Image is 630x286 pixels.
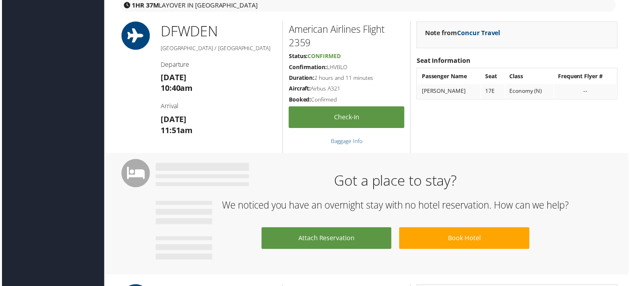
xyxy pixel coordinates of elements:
td: [PERSON_NAME] [418,85,482,99]
a: Attach Reservation [261,229,392,250]
th: Passenger Name [418,70,482,84]
h4: Departure [159,60,276,69]
strong: Seat Information [417,56,471,65]
h4: Arrival [159,102,276,111]
strong: Aircraft: [288,85,311,93]
strong: 11:51am [159,126,192,136]
h1: DFW DEN [159,22,276,41]
th: Seat [482,70,506,84]
th: Class [507,70,555,84]
strong: Status: [288,53,307,60]
span: Confirmed [307,53,341,60]
h5: Airbus A321 [288,85,405,93]
h5: [GEOGRAPHIC_DATA] / [GEOGRAPHIC_DATA] [159,45,276,53]
strong: Confirmation: [288,64,327,71]
strong: 1HR 37M [131,1,158,9]
td: 17E [482,85,506,99]
h5: LHVBLO [288,64,405,71]
strong: Note from [425,29,501,38]
div: -- [560,88,614,95]
strong: Booked: [288,96,311,104]
strong: Duration: [288,74,314,82]
td: Economy (N) [507,85,555,99]
a: Check-in [288,107,405,129]
th: Frequent Flyer # [556,70,618,84]
a: Baggage Info [331,138,362,145]
strong: [DATE] [159,72,186,83]
strong: 10:40am [159,83,192,94]
a: Book Hotel [400,229,531,250]
a: Concur Travel [458,29,501,38]
h2: American Airlines Flight 2359 [288,23,405,49]
h5: Confirmed [288,96,405,104]
strong: [DATE] [159,115,186,125]
h5: 2 hours and 11 minutes [288,74,405,82]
